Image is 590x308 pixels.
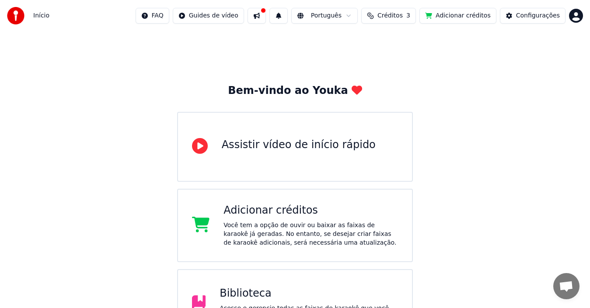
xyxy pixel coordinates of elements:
button: Créditos3 [361,8,416,24]
button: FAQ [136,8,169,24]
button: Configurações [500,8,566,24]
span: Créditos [377,11,403,20]
span: 3 [406,11,410,20]
button: Adicionar créditos [419,8,496,24]
img: youka [7,7,24,24]
div: Você tem a opção de ouvir ou baixar as faixas de karaokê já geradas. No entanto, se desejar criar... [223,221,398,247]
div: Bate-papo aberto [553,273,580,299]
span: Início [33,11,49,20]
div: Bem-vindo ao Youka [228,84,362,98]
div: Assistir vídeo de início rápido [222,138,376,152]
div: Biblioteca [220,287,398,301]
button: Guides de vídeo [173,8,244,24]
div: Adicionar créditos [223,204,398,218]
nav: breadcrumb [33,11,49,20]
div: Configurações [516,11,560,20]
